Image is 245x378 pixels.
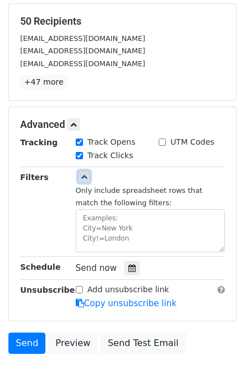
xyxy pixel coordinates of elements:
a: Send Test Email [100,333,186,354]
strong: Schedule [20,262,61,271]
label: Add unsubscribe link [87,284,169,296]
small: [EMAIL_ADDRESS][DOMAIN_NAME] [20,59,145,68]
h5: 50 Recipients [20,15,225,27]
label: Track Clicks [87,150,133,162]
iframe: Chat Widget [189,324,245,378]
strong: Filters [20,173,49,182]
h5: Advanced [20,118,225,131]
strong: Unsubscribe [20,285,75,294]
a: Send [8,333,45,354]
a: Preview [48,333,98,354]
small: [EMAIL_ADDRESS][DOMAIN_NAME] [20,34,145,43]
span: Send now [76,263,117,273]
small: Only include spreadsheet rows that match the following filters: [76,186,202,208]
label: UTM Codes [170,136,214,148]
label: Track Opens [87,136,136,148]
a: +47 more [20,75,67,89]
a: Copy unsubscribe link [76,298,177,308]
strong: Tracking [20,138,58,147]
small: [EMAIL_ADDRESS][DOMAIN_NAME] [20,47,145,55]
